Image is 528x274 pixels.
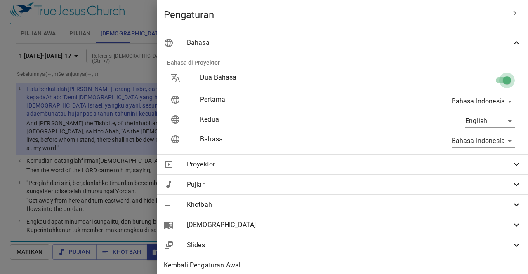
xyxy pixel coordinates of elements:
[157,215,528,235] div: [DEMOGRAPHIC_DATA]
[187,240,511,250] span: Slides
[164,8,505,21] span: Pengaturan
[200,95,366,105] p: Pertama
[160,53,525,73] li: Bahasa di Proyektor
[164,260,521,270] span: Kembali Pengaturan Awal
[157,195,528,215] div: Khotbah
[200,115,366,124] p: Kedua
[187,180,511,190] span: Pujian
[187,220,511,230] span: [DEMOGRAPHIC_DATA]
[200,73,366,82] p: Dua Bahasa
[157,33,528,53] div: Bahasa
[465,115,515,128] div: English
[187,200,511,210] span: Khotbah
[187,38,511,48] span: Bahasa
[157,155,528,174] div: Proyektor
[157,175,528,194] div: Pujian
[200,134,366,144] p: Bahasa
[24,75,137,80] div: [DEMOGRAPHIC_DATA] [DEMOGRAPHIC_DATA] Sejati Palangka Raya
[452,134,515,148] div: Bahasa Indonesia
[157,235,528,255] div: Slides
[187,159,511,169] span: Proyektor
[452,95,515,108] div: Bahasa Indonesia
